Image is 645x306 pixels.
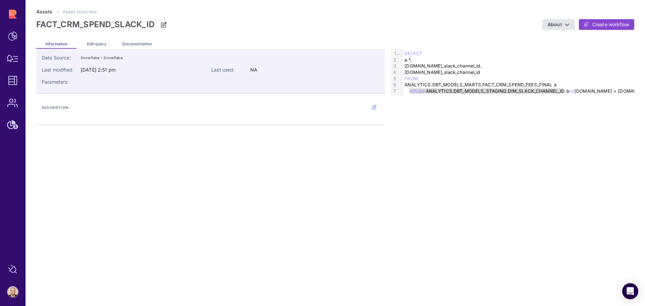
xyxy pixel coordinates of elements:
[390,88,397,94] div: 7
[622,283,638,299] div: Open Intercom Messenger
[396,50,400,57] span: Fold line
[81,67,116,73] div: [DATE] 2:51 pm
[42,79,79,85] span: Parameters:
[42,54,79,61] span: Data Source:
[87,41,106,46] span: Edit query
[211,67,249,73] span: Last used:
[390,82,397,88] div: 6
[122,41,152,46] span: Documentation
[45,41,68,46] span: Information
[103,54,122,61] div: Snowflake
[390,76,397,82] div: 5
[418,88,426,94] span: join
[42,105,79,110] span: Description:
[390,50,397,57] div: 1
[548,21,562,28] span: About
[404,51,422,56] span: SELECT
[390,69,397,76] div: 4
[250,67,257,73] span: NA
[390,57,397,63] div: 2
[7,287,18,297] img: account-photo
[569,88,574,94] span: on
[592,21,629,28] span: Create workflow
[42,67,79,73] span: Last modified:
[81,54,99,61] div: Snowflake
[404,76,418,81] span: FROM
[410,88,417,94] span: left
[62,9,97,14] span: Asset overview
[36,19,155,30] p: FACT_CRM_SPEND_SLACK_ID
[390,63,397,69] div: 3
[36,9,52,14] a: Assets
